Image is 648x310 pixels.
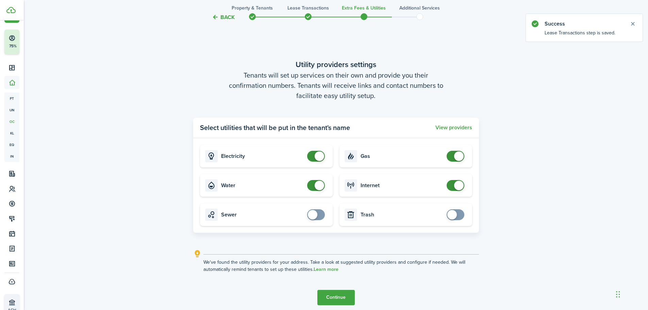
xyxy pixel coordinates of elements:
[628,19,637,29] button: Close notify
[361,182,443,189] card-title: Internet
[221,182,304,189] card-title: Water
[361,212,443,218] card-title: Trash
[6,7,16,13] img: TenantCloud
[317,290,355,305] button: Continue
[4,104,19,116] a: un
[193,59,479,70] wizard-step-header-title: Utility providers settings
[435,125,472,131] button: View providers
[221,153,304,159] card-title: Electricity
[314,267,338,272] a: Learn more
[221,212,304,218] card-title: Sewer
[9,43,17,49] p: 75%
[193,250,202,258] i: outline
[200,123,350,133] panel-main-title: Select utilities that will be put in the tenant's name
[399,4,440,12] h3: Additional Services
[287,4,329,12] h3: Lease Transactions
[232,4,273,12] h3: Property & Tenants
[4,93,19,104] a: pt
[4,150,19,162] a: in
[545,20,623,28] notify-title: Success
[4,127,19,139] a: kl
[361,153,443,159] card-title: Gas
[4,139,19,150] a: eq
[526,29,643,42] notify-body: Lease Transactions step is saved.
[535,236,648,310] iframe: Chat Widget
[203,259,479,273] explanation-description: We've found the utility providers for your address. Take a look at suggested utility providers an...
[4,116,19,127] a: oc
[4,30,61,54] button: 75%
[212,14,235,21] button: Back
[193,70,479,101] wizard-step-header-description: Tenants will set up services on their own and provide you their confirmation numbers. Tenants wil...
[342,4,386,12] h3: Extra fees & Utilities
[616,284,620,305] div: Drag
